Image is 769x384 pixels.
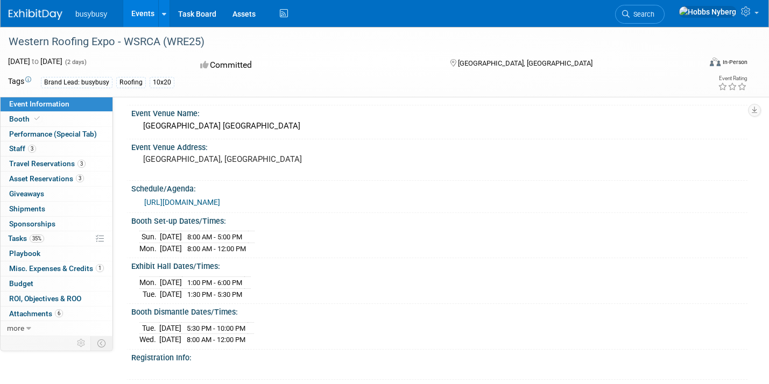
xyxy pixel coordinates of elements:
[1,157,112,171] a: Travel Reservations3
[1,217,112,231] a: Sponsorships
[159,334,181,345] td: [DATE]
[7,324,24,332] span: more
[187,290,242,298] span: 1:30 PM - 5:30 PM
[41,77,112,88] div: Brand Lead: busybusy
[9,174,84,183] span: Asset Reservations
[187,324,245,332] span: 5:30 PM - 10:00 PM
[187,245,246,253] span: 8:00 AM - 12:00 PM
[630,10,654,18] span: Search
[139,322,159,334] td: Tue.
[8,76,31,88] td: Tags
[131,258,747,272] div: Exhibit Hall Dates/Times:
[9,189,44,198] span: Giveaways
[197,56,433,75] div: Committed
[131,350,747,363] div: Registration Info:
[9,204,45,213] span: Shipments
[131,213,747,226] div: Booth Set-up Dates/Times:
[55,309,63,317] span: 6
[139,231,160,243] td: Sun.
[160,276,182,288] td: [DATE]
[1,202,112,216] a: Shipments
[143,154,376,164] pre: [GEOGRAPHIC_DATA], [GEOGRAPHIC_DATA]
[91,336,113,350] td: Toggle Event Tabs
[8,57,62,66] span: [DATE] [DATE]
[1,261,112,276] a: Misc. Expenses & Credits1
[1,127,112,141] a: Performance (Special Tab)
[615,5,665,24] a: Search
[1,307,112,321] a: Attachments6
[1,291,112,306] a: ROI, Objectives & ROO
[5,32,685,52] div: Western Roofing Expo - WSRCA (WRE25)
[9,115,42,123] span: Booth
[64,59,87,66] span: (2 days)
[9,159,86,168] span: Travel Reservations
[144,198,220,207] a: [URL][DOMAIN_NAME]
[722,58,747,66] div: In-Person
[139,276,160,288] td: Mon.
[1,172,112,186] a: Asset Reservations3
[160,243,182,254] td: [DATE]
[150,77,174,88] div: 10x20
[160,288,182,300] td: [DATE]
[187,279,242,287] span: 1:00 PM - 6:00 PM
[1,141,112,156] a: Staff3
[76,174,84,182] span: 3
[187,336,245,344] span: 8:00 AM - 12:00 PM
[1,231,112,246] a: Tasks35%
[9,309,63,318] span: Attachments
[718,76,747,81] div: Event Rating
[131,105,747,119] div: Event Venue Name:
[9,249,40,258] span: Playbook
[72,336,91,350] td: Personalize Event Tab Strip
[75,10,107,18] span: busybusy
[139,243,160,254] td: Mon.
[1,97,112,111] a: Event Information
[679,6,737,18] img: Hobbs Nyberg
[187,233,242,241] span: 8:00 AM - 5:00 PM
[139,288,160,300] td: Tue.
[1,112,112,126] a: Booth
[1,276,112,291] a: Budget
[131,181,747,194] div: Schedule/Agenda:
[9,279,33,288] span: Budget
[9,9,62,20] img: ExhibitDay
[9,99,69,108] span: Event Information
[139,334,159,345] td: Wed.
[638,56,747,72] div: Event Format
[9,130,97,138] span: Performance (Special Tab)
[710,58,721,66] img: Format-Inperson.png
[1,187,112,201] a: Giveaways
[9,264,104,273] span: Misc. Expenses & Credits
[96,264,104,272] span: 1
[28,145,36,153] span: 3
[9,144,36,153] span: Staff
[131,139,747,153] div: Event Venue Address:
[1,246,112,261] a: Playbook
[116,77,146,88] div: Roofing
[30,57,40,66] span: to
[34,116,40,122] i: Booth reservation complete
[131,304,747,317] div: Booth Dismantle Dates/Times:
[159,322,181,334] td: [DATE]
[8,234,44,243] span: Tasks
[9,219,55,228] span: Sponsorships
[139,118,739,134] div: [GEOGRAPHIC_DATA] [GEOGRAPHIC_DATA]
[160,231,182,243] td: [DATE]
[30,234,44,243] span: 35%
[1,321,112,336] a: more
[77,160,86,168] span: 3
[9,294,81,303] span: ROI, Objectives & ROO
[458,59,592,67] span: [GEOGRAPHIC_DATA], [GEOGRAPHIC_DATA]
